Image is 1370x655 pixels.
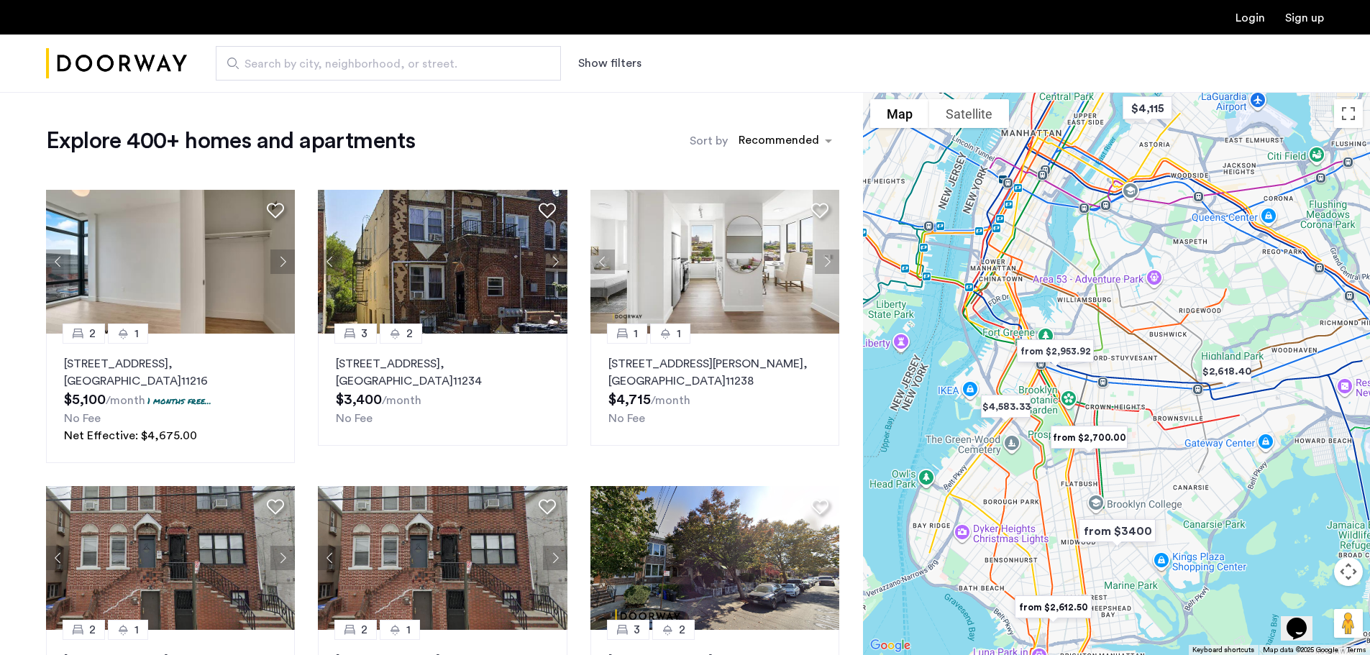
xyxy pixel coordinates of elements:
[46,546,70,570] button: Previous apartment
[608,393,651,407] span: $4,715
[590,486,840,630] img: dc6efc1f-24ba-4395-9182-45437e21be9a_638882120050713957.png
[46,249,70,274] button: Previous apartment
[543,249,567,274] button: Next apartment
[64,430,197,441] span: Net Effective: $4,675.00
[1190,349,1263,393] div: $2,618.40
[969,385,1042,429] div: $4,583.33
[590,334,839,446] a: 11[STREET_ADDRESS][PERSON_NAME], [GEOGRAPHIC_DATA]11238No Fee
[651,395,690,406] sub: /month
[1334,99,1363,128] button: Toggle fullscreen view
[318,249,342,274] button: Previous apartment
[590,249,615,274] button: Previous apartment
[270,546,295,570] button: Next apartment
[64,355,277,390] p: [STREET_ADDRESS] 11216
[46,486,296,630] img: 2016_638484664599997863.jpeg
[318,334,567,446] a: 32[STREET_ADDRESS], [GEOGRAPHIC_DATA]11234No Fee
[89,325,96,342] span: 2
[1236,12,1265,24] a: Login
[46,37,187,91] img: logo
[1003,585,1103,629] div: from $2,612.50
[690,132,728,150] label: Sort by
[815,249,839,274] button: Next apartment
[1334,557,1363,586] button: Map camera controls
[336,355,549,390] p: [STREET_ADDRESS] 11234
[1067,509,1167,553] div: from $3400
[336,413,373,424] span: No Fee
[867,636,914,655] a: Open this area in Google Maps (opens a new window)
[134,621,139,638] span: 1
[731,128,839,154] ng-select: sort-apartment
[1263,646,1338,654] span: Map data ©2025 Google
[106,395,145,406] sub: /month
[867,636,914,655] img: Google
[245,55,521,73] span: Search by city, neighborhood, or street.
[634,325,638,342] span: 1
[46,334,295,463] a: 21[STREET_ADDRESS], [GEOGRAPHIC_DATA]112161 months free...No FeeNet Effective: $4,675.00
[677,325,681,342] span: 1
[1334,609,1363,638] button: Drag Pegman onto the map to open Street View
[318,190,567,334] img: 2016_638484540295233130.jpeg
[46,37,187,91] a: Cazamio Logo
[736,132,819,152] div: Recommended
[64,413,101,424] span: No Fee
[1285,12,1324,24] a: Registration
[1111,86,1184,130] div: $4,115
[318,546,342,570] button: Previous apartment
[870,99,929,128] button: Show street map
[1192,645,1254,655] button: Keyboard shortcuts
[46,127,415,155] h1: Explore 400+ homes and apartments
[46,190,296,334] img: 2016_638673975962267132.jpeg
[361,325,367,342] span: 3
[216,46,561,81] input: Apartment Search
[608,355,821,390] p: [STREET_ADDRESS][PERSON_NAME] 11238
[679,621,685,638] span: 2
[1347,645,1366,655] a: Terms (opens in new tab)
[64,393,106,407] span: $5,100
[89,621,96,638] span: 2
[578,55,641,72] button: Show or hide filters
[608,413,645,424] span: No Fee
[134,325,139,342] span: 1
[406,621,411,638] span: 1
[336,393,382,407] span: $3,400
[382,395,421,406] sub: /month
[543,546,567,570] button: Next apartment
[1039,416,1139,459] div: from $2,700.00
[147,395,211,407] p: 1 months free...
[1005,329,1105,373] div: from $2,953.92
[361,621,367,638] span: 2
[929,99,1009,128] button: Show satellite imagery
[590,190,840,334] img: 2016_638666715889771230.jpeg
[406,325,413,342] span: 2
[1281,597,1327,641] iframe: chat widget
[318,486,567,630] img: 2016_638484664599997863.jpeg
[634,621,640,638] span: 3
[270,249,295,274] button: Next apartment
